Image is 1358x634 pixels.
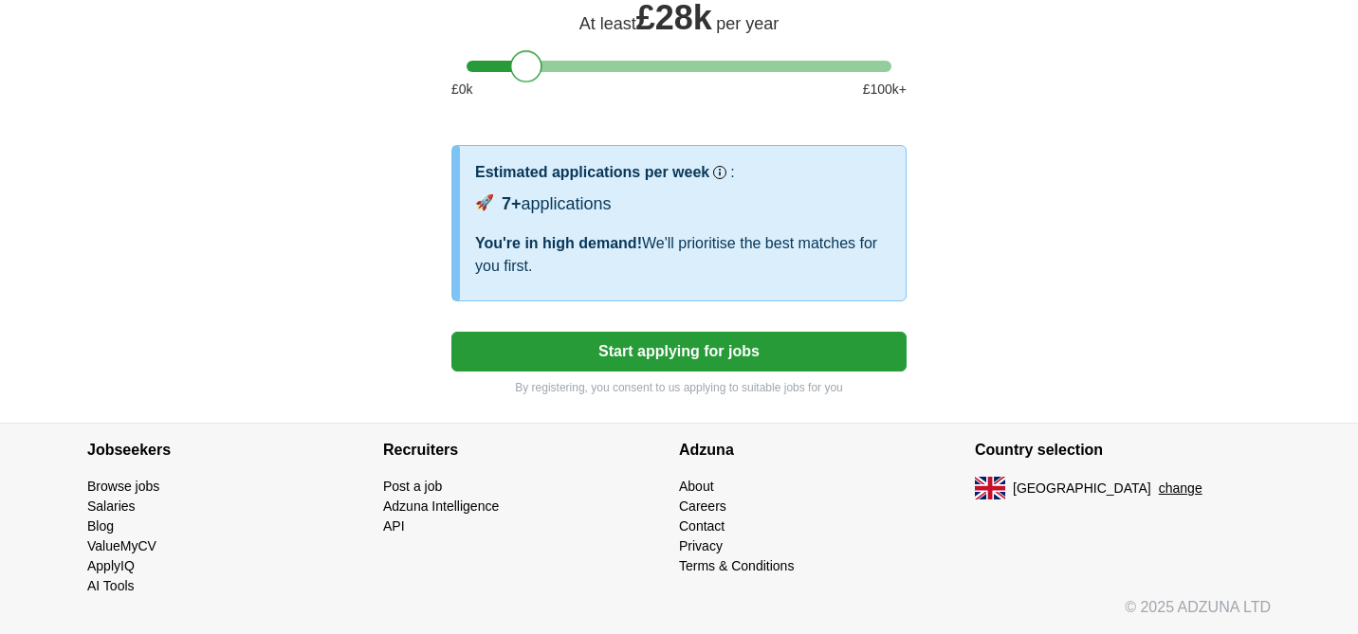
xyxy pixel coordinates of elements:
[730,161,734,184] h3: :
[72,596,1286,634] div: © 2025 ADZUNA LTD
[1159,479,1202,498] button: change
[679,538,723,553] a: Privacy
[679,518,725,534] a: Contact
[716,14,779,33] span: per year
[502,194,522,213] span: 7+
[87,498,136,514] a: Salaries
[87,538,156,553] a: ValueMyCV
[679,479,714,494] a: About
[87,558,135,573] a: ApplyIQ
[451,80,473,100] span: £ 0 k
[475,232,890,278] div: We'll prioritise the best matches for you first.
[475,235,642,251] span: You're in high demand!
[863,80,907,100] span: £ 100 k+
[679,498,726,514] a: Careers
[383,479,442,494] a: Post a job
[475,161,709,184] h3: Estimated applications per week
[475,191,494,214] span: 🚀
[579,14,636,33] span: At least
[975,424,1271,477] h4: Country selection
[383,518,405,534] a: API
[502,191,612,217] div: applications
[87,518,114,534] a: Blog
[975,477,1005,499] img: UK flag
[451,379,907,396] p: By registering, you consent to us applying to suitable jobs for you
[679,558,794,573] a: Terms & Conditions
[87,578,135,593] a: AI Tools
[383,498,499,514] a: Adzuna Intelligence
[451,332,907,371] button: Start applying for jobs
[87,479,159,494] a: Browse jobs
[1013,479,1151,498] span: [GEOGRAPHIC_DATA]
